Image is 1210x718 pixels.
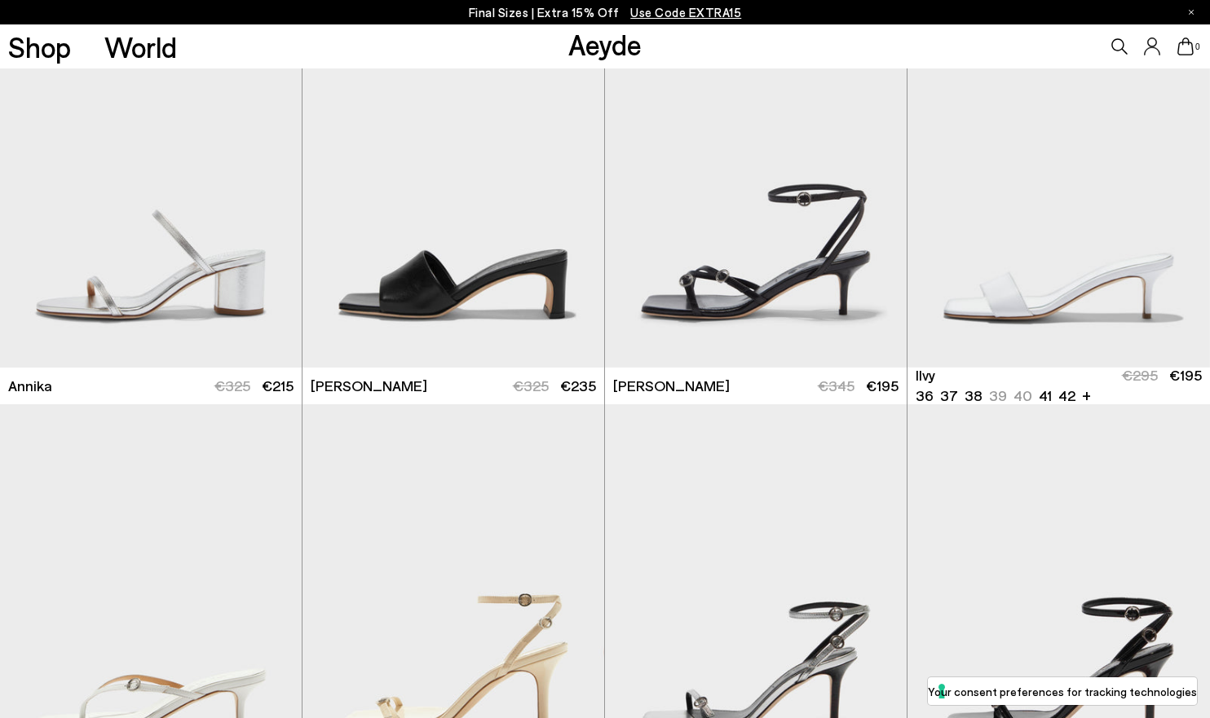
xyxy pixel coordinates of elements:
[613,376,730,396] span: [PERSON_NAME]
[311,376,427,396] span: [PERSON_NAME]
[262,377,294,394] span: €215
[965,385,983,406] li: 38
[560,377,596,394] span: €235
[866,377,899,394] span: €195
[907,368,1210,404] a: Ilvy 36 37 38 39 40 41 42 + €295 €195
[1058,385,1075,406] li: 42
[8,33,71,61] a: Shop
[214,377,250,394] span: €325
[469,2,742,23] p: Final Sizes | Extra 15% Off
[1082,384,1091,406] li: +
[1122,366,1158,384] span: €295
[928,677,1197,705] button: Your consent preferences for tracking technologies
[916,365,935,385] span: Ilvy
[513,377,549,394] span: €325
[940,385,958,406] li: 37
[1177,37,1194,55] a: 0
[916,385,1071,406] ul: variant
[302,368,604,404] a: [PERSON_NAME] €325 €235
[568,27,642,61] a: Aeyde
[8,376,52,396] span: Annika
[1169,366,1202,384] span: €195
[818,377,855,394] span: €345
[916,385,934,406] li: 36
[928,683,1197,700] label: Your consent preferences for tracking technologies
[104,33,177,61] a: World
[605,368,907,404] a: [PERSON_NAME] €345 €195
[630,5,741,20] span: Navigate to /collections/ss25-final-sizes
[1194,42,1202,51] span: 0
[1039,385,1052,406] li: 41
